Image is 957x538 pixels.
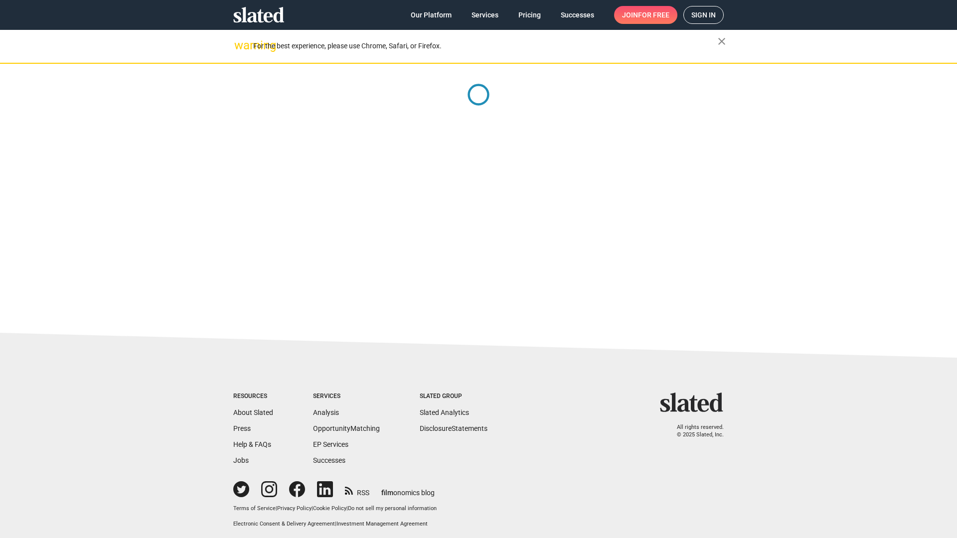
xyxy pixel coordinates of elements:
[313,456,345,464] a: Successes
[638,6,669,24] span: for free
[335,521,336,527] span: |
[276,505,277,512] span: |
[666,424,724,438] p: All rights reserved. © 2025 Slated, Inc.
[518,6,541,24] span: Pricing
[472,6,498,24] span: Services
[622,6,669,24] span: Join
[233,393,273,401] div: Resources
[277,505,312,512] a: Privacy Policy
[510,6,549,24] a: Pricing
[233,440,271,448] a: Help & FAQs
[691,6,716,23] span: Sign in
[345,482,369,498] a: RSS
[716,35,728,47] mat-icon: close
[420,393,487,401] div: Slated Group
[346,505,348,512] span: |
[233,456,249,464] a: Jobs
[313,408,339,416] a: Analysis
[464,6,506,24] a: Services
[561,6,594,24] span: Successes
[348,505,437,513] button: Do not sell my personal information
[233,521,335,527] a: Electronic Consent & Delivery Agreement
[313,424,380,432] a: OpportunityMatching
[553,6,602,24] a: Successes
[253,39,718,53] div: For the best experience, please use Chrome, Safari, or Firefox.
[313,393,380,401] div: Services
[381,480,435,498] a: filmonomics blog
[411,6,452,24] span: Our Platform
[403,6,460,24] a: Our Platform
[420,424,487,432] a: DisclosureStatements
[313,440,348,448] a: EP Services
[233,408,273,416] a: About Slated
[233,424,251,432] a: Press
[420,408,469,416] a: Slated Analytics
[313,505,346,512] a: Cookie Policy
[234,39,246,51] mat-icon: warning
[336,521,428,527] a: Investment Management Agreement
[381,489,393,497] span: film
[233,505,276,512] a: Terms of Service
[683,6,724,24] a: Sign in
[312,505,313,512] span: |
[614,6,677,24] a: Joinfor free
